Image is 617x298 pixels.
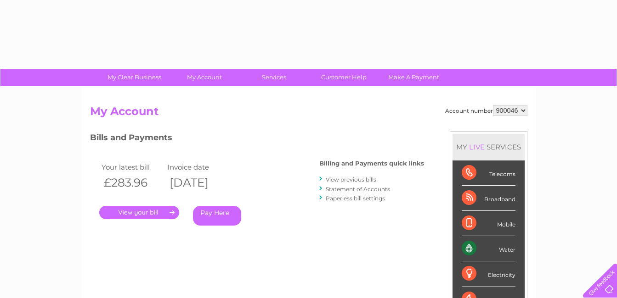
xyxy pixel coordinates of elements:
div: Mobile [462,211,515,236]
a: Services [236,69,312,86]
a: My Clear Business [96,69,172,86]
a: My Account [166,69,242,86]
a: View previous bills [326,176,376,183]
a: Customer Help [306,69,382,86]
div: Broadband [462,186,515,211]
div: MY SERVICES [453,134,525,160]
h3: Bills and Payments [90,131,424,147]
a: Make A Payment [376,69,452,86]
a: . [99,206,179,219]
a: Pay Here [193,206,241,226]
th: £283.96 [99,173,165,192]
div: Water [462,236,515,261]
h4: Billing and Payments quick links [319,160,424,167]
a: Statement of Accounts [326,186,390,193]
td: Invoice date [165,161,231,173]
h2: My Account [90,105,527,122]
td: Your latest bill [99,161,165,173]
div: Electricity [462,261,515,287]
th: [DATE] [165,173,231,192]
div: Telecoms [462,160,515,186]
div: Account number [445,105,527,116]
a: Paperless bill settings [326,195,385,202]
div: LIVE [467,143,487,151]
